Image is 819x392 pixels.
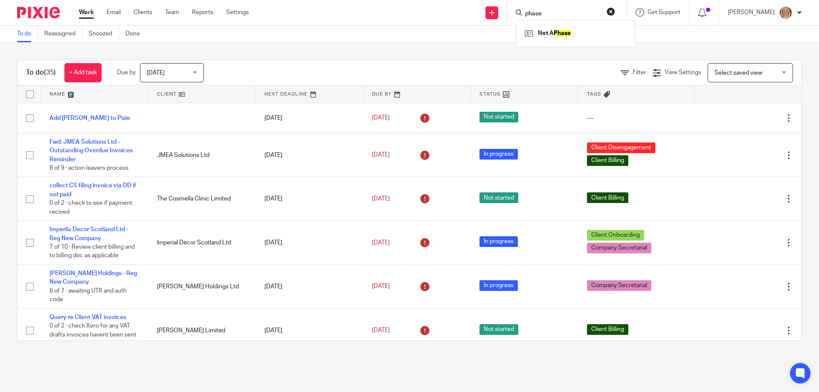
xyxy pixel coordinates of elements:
span: [DATE] [372,284,390,290]
span: Client Onboarding [587,230,644,241]
a: Email [107,8,121,17]
span: Get Support [648,9,680,15]
div: --- [587,114,685,122]
a: Work [79,8,94,17]
td: [DATE] [256,133,363,177]
td: [PERSON_NAME] Limited [148,308,256,352]
span: Filter [633,70,646,75]
span: 0 of 2 · check to see if payment recived [49,200,132,215]
img: Pixie [17,7,60,18]
span: View Settings [665,70,701,75]
span: 8 of 9 · action leavers process [49,165,128,171]
span: In progress [479,280,518,291]
a: + Add task [64,63,102,82]
p: Due by [117,68,136,77]
span: [DATE] [147,70,165,76]
td: The Cosmella Clinic Limited [148,177,256,221]
a: [PERSON_NAME] Holdings - Reg New Company [49,270,137,285]
span: Not started [479,112,518,122]
span: [DATE] [372,328,390,334]
span: [DATE] [372,240,390,246]
span: Client Billing [587,324,628,335]
a: Snoozed [89,26,119,42]
span: Client Disengagement [587,142,655,153]
input: Search [524,10,601,18]
span: Client Billing [587,155,628,166]
span: (35) [44,69,56,76]
td: [DATE] [256,308,363,352]
span: Not started [479,324,518,335]
span: [DATE] [372,196,390,202]
button: Clear [607,7,615,16]
a: Imperila Decor Scotland Ltd - Reg New Company [49,226,128,241]
span: 7 of 10 · Review client billing and to billing doc as applicable [49,244,135,259]
span: Company Secretarial [587,243,651,253]
a: Clients [134,8,152,17]
span: Company Secretarial [587,280,651,291]
span: Not started [479,192,518,203]
td: JMEA Solutions Ltd [148,133,256,177]
td: [DATE] [256,103,363,133]
span: 0 of 2 · check Xero for any VAT drafts invoices havent been sent and [PERSON_NAME]... [49,323,136,346]
a: Reassigned [44,26,82,42]
span: In progress [479,236,518,247]
td: [DATE] [256,265,363,309]
span: Select saved view [714,70,762,76]
span: [DATE] [372,115,390,121]
a: Query re Client VAT invoices [49,314,126,320]
span: [DATE] [372,152,390,158]
a: Fwd: JMEA Solutions Ltd - Outstanding Overdue Invoices Reminder [49,139,133,163]
a: Done [125,26,146,42]
a: Reports [192,8,213,17]
td: [DATE] [256,221,363,265]
p: [PERSON_NAME] [728,8,775,17]
a: Settings [226,8,249,17]
span: Tags [587,92,601,96]
span: In progress [479,149,518,160]
h1: To do [26,68,56,77]
a: To do [17,26,38,42]
td: Imperial Decor Scotland Ltd [148,221,256,265]
td: [PERSON_NAME] Holdings Ltd [148,265,256,309]
a: Add [PERSON_NAME] to Pixie [49,115,130,121]
a: Team [165,8,179,17]
span: 6 of 7 · awaiting UTR and auth code [49,288,127,303]
img: JW%20photo.JPG [779,6,793,20]
td: [DATE] [256,177,363,221]
span: Client Billing [587,192,628,203]
a: collect CS filing invoice via DD if not paid [49,183,136,197]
